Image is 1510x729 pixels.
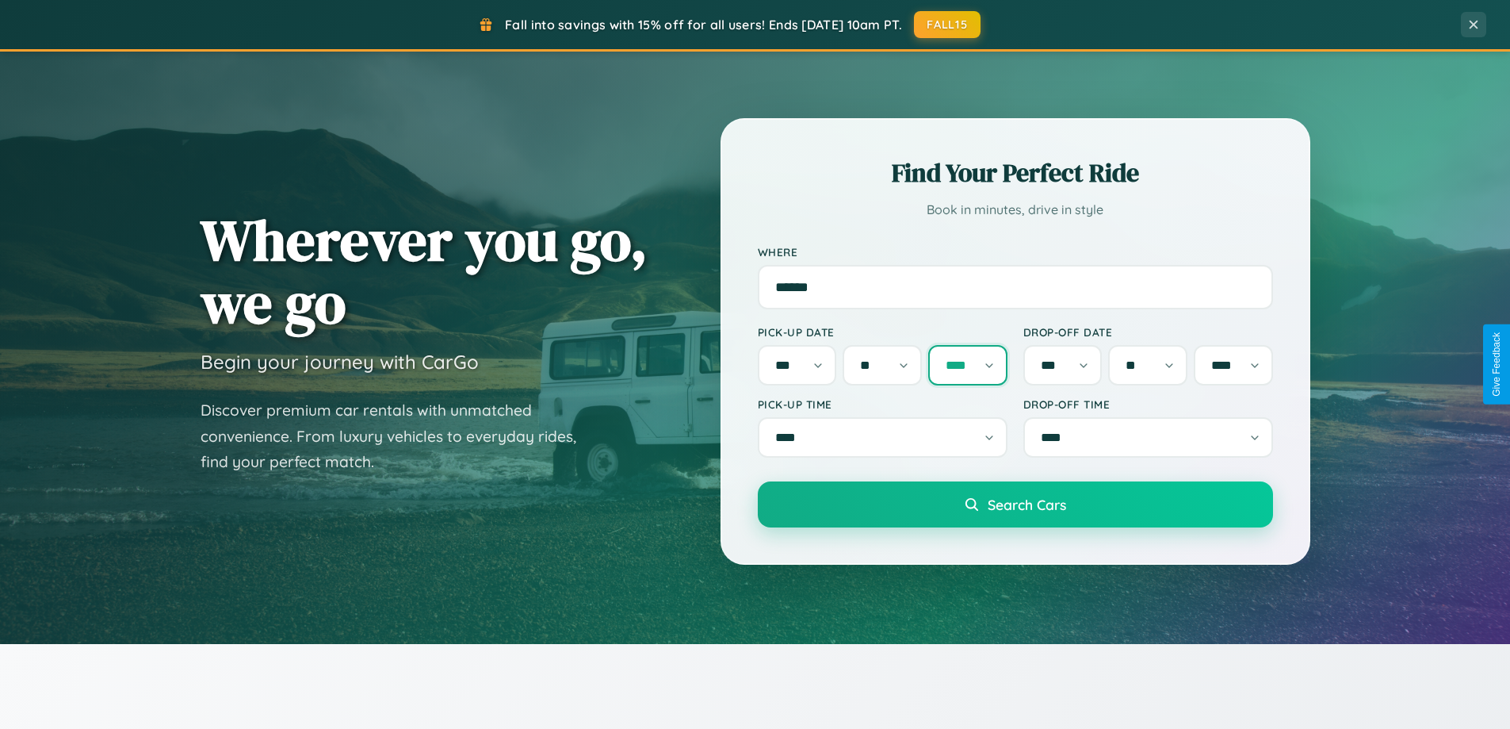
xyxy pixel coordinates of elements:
div: Give Feedback [1491,332,1502,397]
h1: Wherever you go, we go [201,209,648,334]
h2: Find Your Perfect Ride [758,155,1273,190]
span: Fall into savings with 15% off for all users! Ends [DATE] 10am PT. [505,17,902,33]
label: Where [758,245,1273,259]
span: Search Cars [988,496,1066,513]
label: Pick-up Time [758,397,1007,411]
label: Drop-off Time [1023,397,1273,411]
p: Book in minutes, drive in style [758,198,1273,221]
h3: Begin your journey with CarGo [201,350,479,374]
button: Search Cars [758,482,1273,528]
button: FALL15 [914,11,981,38]
label: Pick-up Date [758,325,1007,339]
p: Discover premium car rentals with unmatched convenience. From luxury vehicles to everyday rides, ... [201,397,597,475]
label: Drop-off Date [1023,325,1273,339]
